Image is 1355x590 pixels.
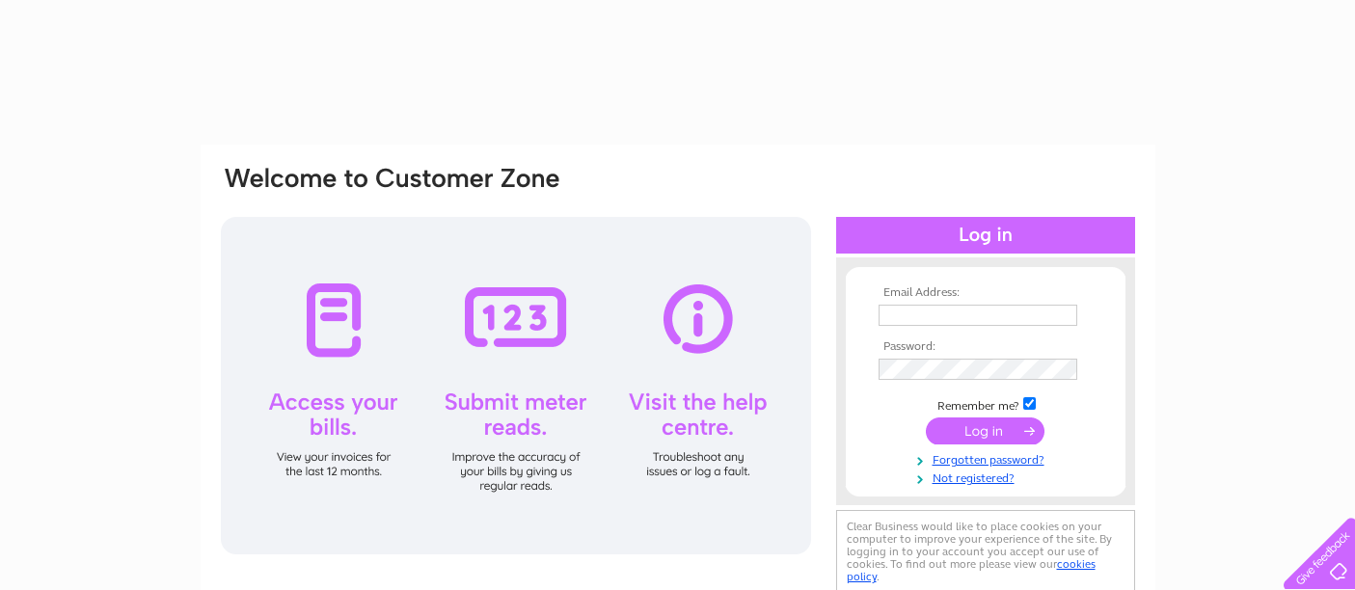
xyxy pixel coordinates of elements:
[1055,362,1070,378] img: npw-badge-icon-locked.svg
[847,557,1096,583] a: cookies policy
[874,340,1098,354] th: Password:
[1055,308,1070,323] img: npw-badge-icon-locked.svg
[874,394,1098,414] td: Remember me?
[926,417,1044,444] input: Submit
[874,286,1098,300] th: Email Address:
[879,468,1098,486] a: Not registered?
[879,449,1098,468] a: Forgotten password?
